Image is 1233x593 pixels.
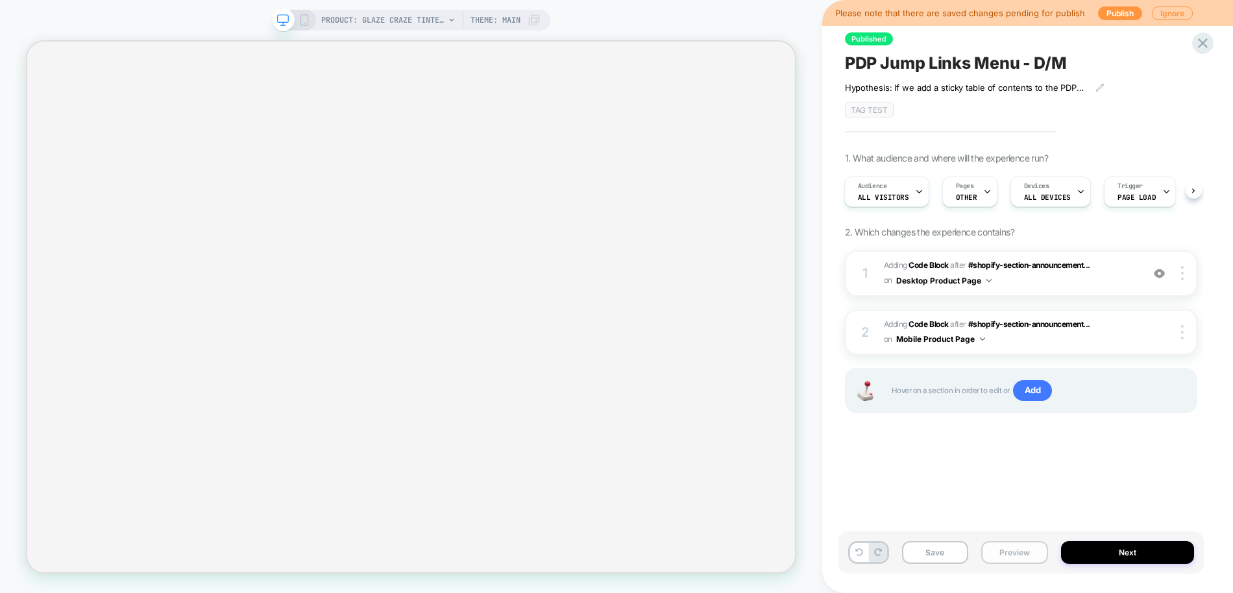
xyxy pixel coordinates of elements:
[845,226,1014,237] span: 2. Which changes the experience contains?
[845,53,1067,73] span: PDP Jump Links Menu - D/M
[859,261,872,285] div: 1
[1117,193,1156,202] span: Page Load
[1181,325,1184,339] img: close
[1013,380,1053,401] span: Add
[956,182,974,191] span: Pages
[858,193,909,202] span: All Visitors
[1024,182,1049,191] span: Devices
[981,541,1048,564] button: Preview
[909,319,948,329] b: Code Block
[896,331,985,347] button: Mobile Product Page
[968,260,1090,270] span: #shopify-section-announcement...
[859,321,872,344] div: 2
[896,272,992,289] button: Desktop Product Page
[845,152,1048,163] span: 1. What audience and where will the experience run?
[950,260,966,270] span: AFTER
[845,32,893,45] span: Published
[968,319,1090,329] span: #shopify-section-announcement...
[884,319,949,329] span: Adding
[884,260,949,270] span: Adding
[1117,182,1143,191] span: Trigger
[986,279,992,282] img: down arrow
[858,182,887,191] span: Audience
[950,319,966,329] span: AFTER
[980,337,985,341] img: down arrow
[845,82,1086,93] span: Hypothesis: If we add a sticky table of contents to the PDP we can expect to see an increase in a...
[845,103,894,117] span: TAG Test
[1152,6,1193,20] button: Ignore
[1154,268,1165,279] img: crossed eye
[909,260,948,270] b: Code Block
[892,380,1183,401] span: Hover on a section in order to edit or
[1061,541,1194,564] button: Next
[470,10,520,30] span: Theme: MAIN
[902,541,969,564] button: Save
[1098,6,1142,20] button: Publish
[884,332,892,346] span: on
[956,193,977,202] span: OTHER
[884,273,892,287] span: on
[853,381,879,401] img: Joystick
[1024,193,1071,202] span: ALL DEVICES
[321,10,445,30] span: PRODUCT: Glaze Craze Tinted Lip Serum
[1181,266,1184,280] img: close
